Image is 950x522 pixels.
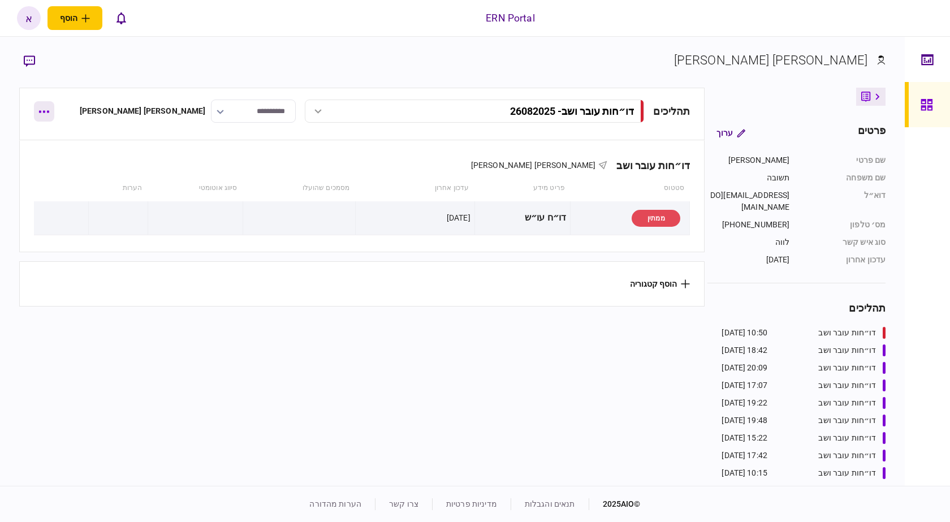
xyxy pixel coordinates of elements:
[801,172,886,184] div: שם משפחה
[674,51,868,70] div: [PERSON_NAME] [PERSON_NAME]
[722,467,767,479] div: 10:15 [DATE]
[801,189,886,213] div: דוא״ל
[722,379,886,391] a: דו״חות עובר ושב17:07 [DATE]
[818,397,876,409] div: דו״חות עובר ושב
[571,175,690,201] th: סטטוס
[722,344,886,356] a: דו״חות עובר ושב18:42 [DATE]
[389,499,418,508] a: צרו קשר
[707,300,886,316] div: תהליכים
[80,105,206,117] div: [PERSON_NAME] [PERSON_NAME]
[148,175,243,201] th: סיווג אוטומטי
[525,499,575,508] a: תנאים והגבלות
[722,344,767,356] div: 18:42 [DATE]
[722,327,767,339] div: 10:50 [DATE]
[17,6,41,30] button: א
[722,397,767,409] div: 19:22 [DATE]
[818,344,876,356] div: דו״חות עובר ושב
[801,236,886,248] div: סוג איש קשר
[722,379,767,391] div: 17:07 [DATE]
[707,123,754,143] button: ערוך
[818,415,876,426] div: דו״חות עובר ושב
[355,175,474,201] th: עדכון אחרון
[88,175,148,201] th: הערות
[801,219,886,231] div: מס׳ טלפון
[607,159,690,171] div: דו״חות עובר ושב
[479,205,567,231] div: דו״ח עו״ש
[722,450,767,461] div: 17:42 [DATE]
[722,397,886,409] a: דו״חות עובר ושב19:22 [DATE]
[309,499,361,508] a: הערות מהדורה
[632,210,680,227] div: ממתין
[818,327,876,339] div: דו״חות עובר ושב
[722,415,886,426] a: דו״חות עובר ושב19:48 [DATE]
[486,11,534,25] div: ERN Portal
[630,279,690,288] button: הוסף קטגוריה
[474,175,571,201] th: פריט מידע
[471,161,596,170] span: [PERSON_NAME] [PERSON_NAME]
[722,467,886,479] a: דו״חות עובר ושב10:15 [DATE]
[589,498,641,510] div: © 2025 AIO
[707,236,789,248] div: לווה
[653,103,690,119] div: תהליכים
[818,432,876,444] div: דו״חות עובר ושב
[243,175,355,201] th: מסמכים שהועלו
[858,123,886,143] div: פרטים
[818,379,876,391] div: דו״חות עובר ושב
[722,362,767,374] div: 20:09 [DATE]
[818,467,876,479] div: דו״חות עובר ושב
[510,105,634,117] div: דו״חות עובר ושב - 26082025
[818,450,876,461] div: דו״חות עובר ושב
[447,212,470,223] div: [DATE]
[722,415,767,426] div: 19:48 [DATE]
[446,499,497,508] a: מדיניות פרטיות
[722,432,886,444] a: דו״חות עובר ושב15:22 [DATE]
[707,154,789,166] div: [PERSON_NAME]
[801,254,886,266] div: עדכון אחרון
[722,450,886,461] a: דו״חות עובר ושב17:42 [DATE]
[801,154,886,166] div: שם פרטי
[722,362,886,374] a: דו״חות עובר ושב20:09 [DATE]
[722,432,767,444] div: 15:22 [DATE]
[707,189,789,213] div: [EMAIL_ADDRESS][DOMAIN_NAME]
[722,327,886,339] a: דו״חות עובר ושב10:50 [DATE]
[818,362,876,374] div: דו״חות עובר ושב
[305,100,644,123] button: דו״חות עובר ושב- 26082025
[47,6,102,30] button: פתח תפריט להוספת לקוח
[707,219,789,231] div: [PHONE_NUMBER]
[109,6,133,30] button: פתח רשימת התראות
[707,172,789,184] div: תשובה
[707,254,789,266] div: [DATE]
